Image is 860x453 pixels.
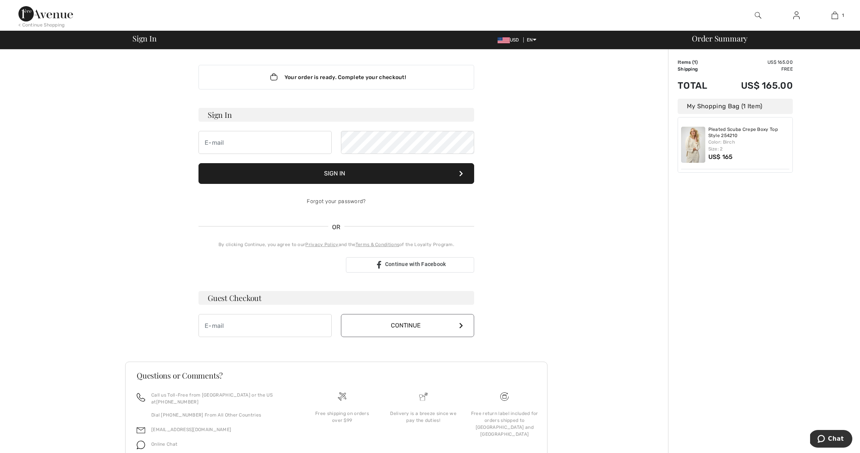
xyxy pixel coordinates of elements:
div: Free return label included for orders shipped to [GEOGRAPHIC_DATA] and [GEOGRAPHIC_DATA] [470,410,539,438]
img: 1ère Avenue [18,6,73,21]
h3: Guest Checkout [198,291,474,305]
td: US$ 165.00 [719,73,793,99]
span: OR [328,223,344,232]
a: Pleated Scuba Crepe Boxy Top Style 254210 [708,127,790,139]
img: My Bag [832,11,838,20]
input: E-mail [198,131,332,154]
div: By clicking Continue, you agree to our and the of the Loyalty Program. [198,241,474,248]
td: US$ 165.00 [719,59,793,66]
span: Sign In [132,35,156,42]
a: Privacy Policy [305,242,338,247]
a: Sign In [787,11,806,20]
span: 1 [842,12,844,19]
h3: Sign In [198,108,474,122]
img: call [137,393,145,402]
h3: Questions or Comments? [137,372,536,379]
div: Your order is ready. Complete your checkout! [198,65,474,89]
img: Delivery is a breeze since we pay the duties! [419,392,428,401]
iframe: Opens a widget where you can chat to one of our agents [810,430,852,449]
span: Online Chat [151,441,177,447]
a: [PHONE_NUMBER] [156,399,198,405]
a: Continue with Facebook [346,257,474,273]
span: Continue with Facebook [385,261,446,267]
div: Sign in with Google. Opens in new tab [198,256,340,273]
a: 1 [816,11,853,20]
p: Dial [PHONE_NUMBER] From All Other Countries [151,412,292,418]
input: E-mail [198,314,332,337]
img: Free shipping on orders over $99 [338,392,346,401]
span: 1 [694,60,696,65]
img: My Info [793,11,800,20]
img: Pleated Scuba Crepe Boxy Top Style 254210 [681,127,705,163]
div: Color: Birch Size: 2 [708,139,790,152]
div: Delivery is a breeze since we pay the duties! [389,410,458,424]
div: Free shipping on orders over $99 [308,410,377,424]
button: Continue [341,314,474,337]
button: Sign In [198,163,474,184]
img: US Dollar [498,37,510,43]
img: Free shipping on orders over $99 [500,392,509,401]
img: search the website [755,11,761,20]
a: [EMAIL_ADDRESS][DOMAIN_NAME] [151,427,231,432]
td: Free [719,66,793,73]
td: Total [678,73,719,99]
div: My Shopping Bag (1 Item) [678,99,793,114]
img: chat [137,441,145,449]
a: Forgot your password? [307,198,365,205]
iframe: Sign in with Google Button [195,256,344,273]
span: EN [527,37,536,43]
span: US$ 165 [708,153,733,160]
p: Call us Toll-Free from [GEOGRAPHIC_DATA] or the US at [151,392,292,405]
a: Terms & Conditions [356,242,399,247]
div: Order Summary [683,35,855,42]
td: Shipping [678,66,719,73]
img: email [137,426,145,435]
div: < Continue Shopping [18,21,65,28]
td: Items ( ) [678,59,719,66]
span: USD [498,37,522,43]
